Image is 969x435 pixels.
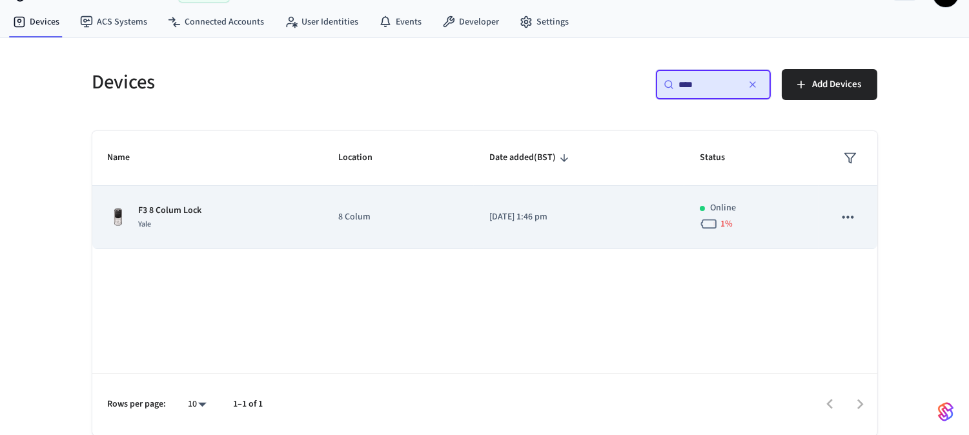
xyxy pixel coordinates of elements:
[700,148,742,168] span: Status
[92,69,477,96] h5: Devices
[139,219,152,230] span: Yale
[710,201,736,215] p: Online
[108,148,147,168] span: Name
[720,217,733,230] span: 1 %
[158,10,274,34] a: Connected Accounts
[3,10,70,34] a: Devices
[139,204,202,217] p: F3 8 Colum Lock
[182,395,213,414] div: 10
[432,10,509,34] a: Developer
[338,210,458,224] p: 8 Colum
[509,10,579,34] a: Settings
[782,69,877,100] button: Add Devices
[274,10,369,34] a: User Identities
[489,210,669,224] p: [DATE] 1:46 pm
[92,131,877,249] table: sticky table
[70,10,158,34] a: ACS Systems
[938,401,954,422] img: SeamLogoGradient.69752ec5.svg
[108,398,167,411] p: Rows per page:
[813,76,862,93] span: Add Devices
[108,207,128,228] img: Yale Assure Touchscreen Wifi Smart Lock, Satin Nickel, Front
[234,398,263,411] p: 1–1 of 1
[338,148,389,168] span: Location
[489,148,573,168] span: Date added(BST)
[369,10,432,34] a: Events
